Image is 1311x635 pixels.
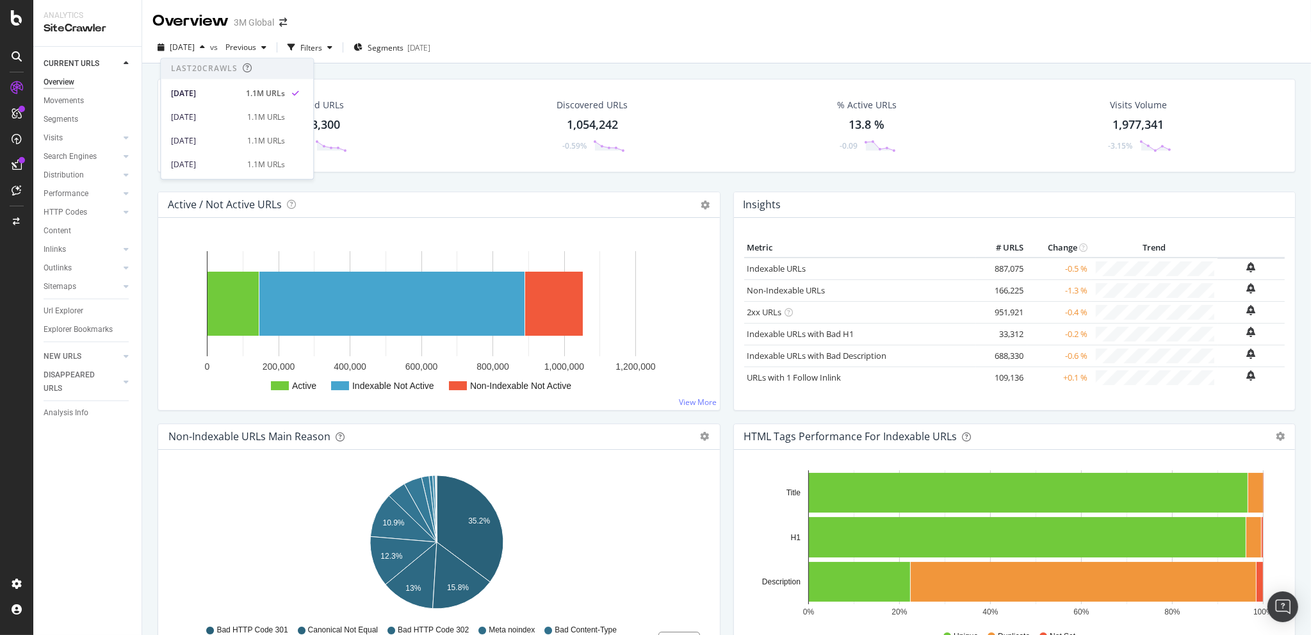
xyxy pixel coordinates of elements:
[282,37,338,58] button: Filters
[1091,238,1217,258] th: Trend
[982,607,998,616] text: 40%
[744,196,781,213] h4: Insights
[44,206,120,219] a: HTTP Codes
[557,99,628,111] div: Discovered URLs
[407,42,430,53] div: [DATE]
[247,135,285,147] div: 1.1M URLs
[1247,283,1256,293] div: bell-plus
[701,201,710,210] i: Options
[234,16,274,29] div: 3M Global
[44,243,120,256] a: Inlinks
[44,57,120,70] a: CURRENT URLS
[405,584,421,593] text: 13%
[840,140,858,151] div: -0.09
[761,577,800,586] text: Description
[220,42,256,53] span: Previous
[1247,327,1256,337] div: bell-plus
[747,328,854,340] a: Indexable URLs with Bad H1
[44,131,63,145] div: Visits
[447,583,469,592] text: 15.8%
[744,470,1280,619] svg: A chart.
[289,117,340,133] div: 1,053,300
[747,350,887,361] a: Indexable URLs with Bad Description
[470,381,571,391] text: Non-Indexable Not Active
[171,63,238,74] div: Last 20 Crawls
[44,243,66,256] div: Inlinks
[368,42,403,53] span: Segments
[44,350,120,363] a: NEW URLS
[168,430,330,443] div: Non-Indexable URLs Main Reason
[1027,279,1091,301] td: -1.3 %
[171,135,240,147] div: [DATE]
[44,406,88,420] div: Analysis Info
[1027,345,1091,367] td: -0.6 %
[786,488,801,497] text: Title
[352,381,434,391] text: Indexable Not Active
[680,397,717,408] a: View More
[1027,323,1091,345] td: -0.2 %
[44,350,81,363] div: NEW URLS
[849,117,884,133] div: 13.8 %
[1247,262,1256,272] div: bell-plus
[334,361,366,372] text: 400,000
[44,368,120,395] a: DISAPPEARED URLS
[44,76,74,89] div: Overview
[1276,432,1285,441] div: gear
[1110,99,1167,111] div: Visits Volume
[44,150,120,163] a: Search Engines
[544,361,584,372] text: 1,000,000
[171,111,240,123] div: [DATE]
[220,37,272,58] button: Previous
[1027,367,1091,388] td: +0.1 %
[210,42,220,53] span: vs
[44,323,113,336] div: Explorer Bookmarks
[1113,117,1164,133] div: 1,977,341
[976,258,1027,280] td: 887,075
[802,607,814,616] text: 0%
[1109,140,1133,151] div: -3.15%
[744,430,957,443] div: HTML Tags Performance for Indexable URLs
[44,261,72,275] div: Outlinks
[44,113,133,126] a: Segments
[44,10,131,21] div: Analytics
[44,224,133,238] a: Content
[747,263,806,274] a: Indexable URLs
[976,238,1027,258] th: # URLS
[383,518,405,527] text: 10.9%
[44,113,78,126] div: Segments
[747,306,782,318] a: 2xx URLs
[562,140,587,151] div: -0.59%
[1247,370,1256,381] div: bell-plus
[468,516,490,525] text: 35.2%
[976,323,1027,345] td: 33,312
[44,21,131,36] div: SiteCrawler
[168,470,704,619] svg: A chart.
[44,406,133,420] a: Analysis Info
[44,304,83,318] div: Url Explorer
[285,99,344,111] div: Crawled URLs
[747,285,826,296] a: Non-Indexable URLs
[44,280,120,293] a: Sitemaps
[701,432,710,441] div: gear
[615,361,655,372] text: 1,200,000
[44,94,133,108] a: Movements
[44,323,133,336] a: Explorer Bookmarks
[747,372,842,383] a: URLs with 1 Follow Inlink
[44,224,71,238] div: Content
[567,117,618,133] div: 1,054,242
[1247,349,1256,359] div: bell-plus
[279,18,287,27] div: arrow-right-arrow-left
[44,57,99,70] div: CURRENT URLS
[168,238,704,400] svg: A chart.
[44,304,133,318] a: Url Explorer
[300,42,322,53] div: Filters
[44,280,76,293] div: Sitemaps
[152,10,229,32] div: Overview
[1073,607,1089,616] text: 60%
[476,361,509,372] text: 800,000
[976,279,1027,301] td: 166,225
[168,196,282,213] h4: Active / Not Active URLs
[44,261,120,275] a: Outlinks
